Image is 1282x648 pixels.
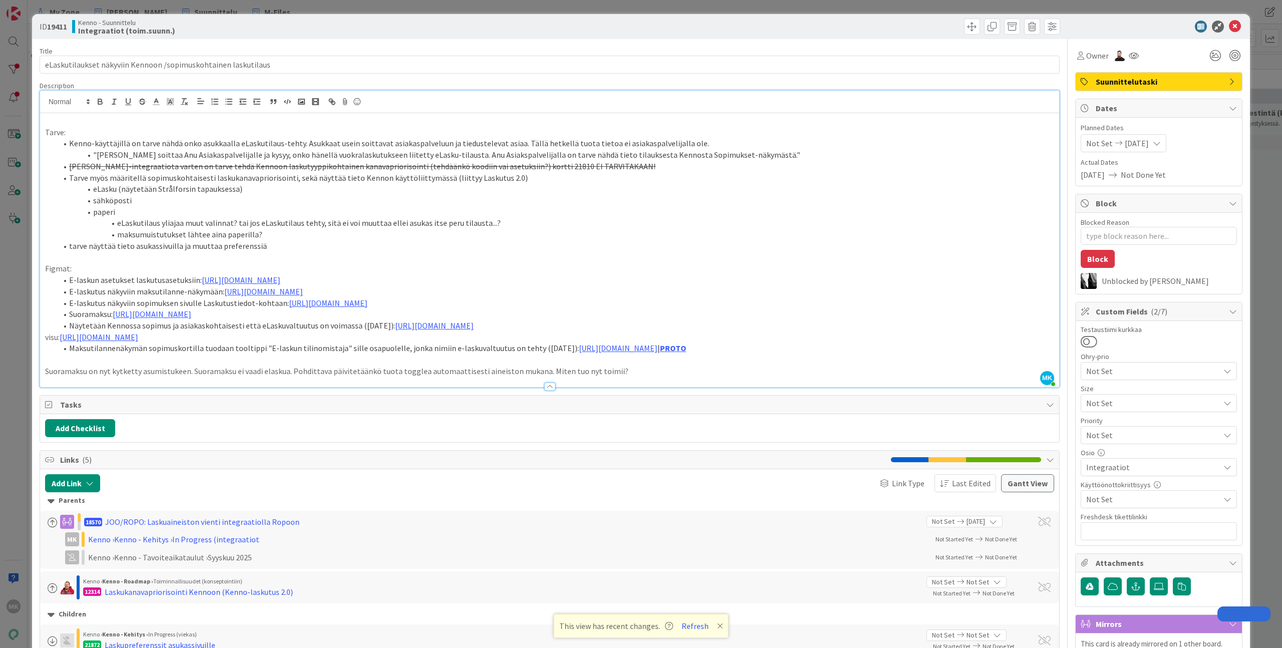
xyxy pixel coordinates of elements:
[57,297,1054,309] li: E-laskutus näkyviin sopimuksen sivulle Laskutustiedot-kohtaan:
[934,474,996,492] button: Last Edited
[105,586,293,598] div: Laskukanavapriorisointi Kennoon (Kenno-laskutus 2.0)
[967,577,989,587] span: Not Set
[1086,137,1113,149] span: Not Set
[1086,493,1219,505] span: Not Set
[47,22,67,32] b: 19411
[932,577,954,587] span: Not Set
[57,240,1054,252] li: tarve näyttää tieto asukassivuilla ja muuttaa preferenssiä
[892,477,924,489] span: Link Type
[1086,50,1109,62] span: Owner
[88,551,349,563] div: Kenno › Kenno - Tavoiteaikataulut › Syyskuu 2025
[1001,474,1054,492] button: Gantt View
[60,454,886,466] span: Links
[1096,557,1224,569] span: Attachments
[1125,137,1149,149] span: [DATE]
[1102,276,1237,285] div: Unblocked by [PERSON_NAME]
[1096,197,1224,209] span: Block
[1096,305,1224,317] span: Custom Fields
[983,589,1015,597] span: Not Done Yet
[1040,371,1054,385] span: MK
[65,532,79,546] div: MK
[83,577,102,585] span: Kenno ›
[45,419,115,437] button: Add Checklist
[69,161,656,171] s: [PERSON_NAME]-integraatiota varten on tarve tehdä Kennoon laskutyyppikohtainen kanavapriorisointi...
[60,633,74,647] img: TH
[57,343,1054,354] li: Maksutilannenäkymän sopimuskortilla tuodaan tooltippi "E-laskun tilinomistaja" sille osapuolelle,...
[1086,396,1214,410] span: Not Set
[1081,481,1237,488] div: Käyttöönottokriittisyys
[967,516,985,527] span: [DATE]
[40,81,74,90] span: Description
[40,56,1060,74] input: type card name here...
[48,609,1052,620] div: Children
[78,27,175,35] b: Integraatiot (toim.suunn.)
[935,553,973,561] span: Not Started Yet
[1081,157,1237,168] span: Actual Dates
[1081,273,1097,289] img: KV
[57,308,1054,320] li: Suoramaksu:
[1081,513,1237,520] div: Freshdesk tikettilinkki
[57,149,1054,161] li: "[PERSON_NAME] soittaa Anu Asiakaspalvelijalle ja kysyy, onko hänellä vuokralaskutukseen liitetty...
[1081,449,1237,456] div: Osio
[60,580,74,594] img: JS
[985,553,1017,561] span: Not Done Yet
[1081,218,1129,227] label: Blocked Reason
[559,620,673,632] span: This view has recent changes.
[57,229,1054,240] li: maksumuistutukset lähtee aina paperilla?
[153,577,242,585] span: Toiminnallisuudet (konseptointiin)
[952,477,991,489] span: Last Edited
[1121,169,1166,181] span: Not Done Yet
[202,275,280,285] a: [URL][DOMAIN_NAME]
[60,332,138,342] a: [URL][DOMAIN_NAME]
[660,343,686,353] a: PROTO
[102,630,148,638] b: Kenno - Kehitys ›
[45,474,100,492] button: Add Link
[82,455,92,465] span: ( 5 )
[45,366,1054,377] p: Suoramaksu on nyt kytketty asumistukeen. Suoramaksu ei vaadi elaskua. Pohdittava päivitetäänkö tu...
[57,217,1054,229] li: eLaskutilaus yliajaa muut valinnat? tai jos eLaskutilaus tehty, sitä ei voi muuttaa ellei asukas ...
[57,274,1054,286] li: E-laskun asetukset laskutusasetuksiin:
[1086,428,1214,442] span: Not Set
[1081,385,1237,392] div: Size
[40,21,67,33] span: ID
[1086,461,1219,473] span: Integraatiot
[57,286,1054,297] li: E-laskutus näkyviin maksutilanne-näkymään:
[83,630,102,638] span: Kenno ›
[84,518,102,526] span: 18570
[83,587,101,596] div: 12314
[932,630,954,640] span: Not Set
[579,343,658,353] a: [URL][DOMAIN_NAME]
[1096,102,1224,114] span: Dates
[78,19,175,27] span: Kenno - Suunnittelu
[113,309,191,319] a: [URL][DOMAIN_NAME]
[1114,50,1125,61] img: TK
[224,286,303,296] a: [URL][DOMAIN_NAME]
[1081,326,1237,333] div: Testaustiimi kurkkaa
[57,138,1054,149] li: Kenno-käyttäjillä on tarve nähdä onko asukkaalla eLaskutilaus-tehty. Asukkaat usein soittavat asi...
[935,535,973,543] span: Not Started Yet
[57,320,1054,332] li: Näytetään Kennossa sopimus ja asiakaskohtaisesti että eLaskuvaltuutus on voimassa ([DATE]):
[57,206,1054,218] li: paperi
[40,47,53,56] label: Title
[1151,306,1167,316] span: ( 2/7 )
[678,619,712,632] button: Refresh
[48,495,1052,506] div: Parents
[1081,353,1237,360] div: Ohry-prio
[933,589,971,597] span: Not Started Yet
[105,516,299,528] div: JOO/ROPO: Laskuaineiston vienti integraatiolla Ropoon
[1081,250,1115,268] button: Block
[60,399,1041,411] span: Tasks
[102,577,153,585] b: Kenno - Roadmap ›
[57,195,1054,206] li: sähköposti
[57,172,1054,184] li: Tarve myös määritellä sopimuskohtaisesti laskukanavapriorisointi, sekä näyttää tieto Kennon käytt...
[45,263,1054,274] p: Figmat:
[289,298,368,308] a: [URL][DOMAIN_NAME]
[45,127,1054,138] p: Tarve:
[148,630,197,638] span: In Progress (viekas)
[1096,76,1224,88] span: Suunnittelutaski
[1096,618,1224,630] span: Mirrors
[932,516,954,527] span: Not Set
[45,332,1054,343] p: visu:
[88,533,349,545] div: Kenno › Kenno - Kehitys › In Progress (integraatiot
[1081,123,1237,133] span: Planned Dates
